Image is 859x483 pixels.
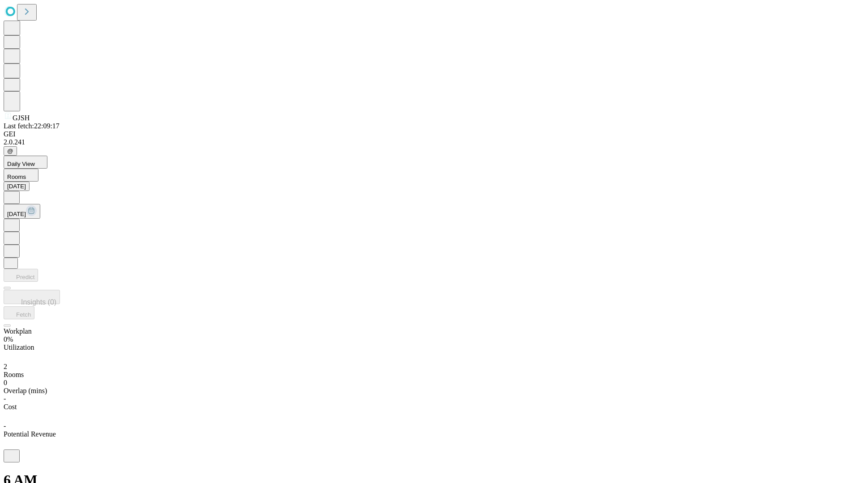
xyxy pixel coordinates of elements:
span: Rooms [4,371,24,378]
span: 0% [4,335,13,343]
span: Rooms [7,174,26,180]
button: Daily View [4,156,47,169]
span: Utilization [4,343,34,351]
div: GEI [4,130,855,138]
button: @ [4,146,17,156]
button: Rooms [4,169,38,182]
span: @ [7,148,13,154]
span: [DATE] [7,211,26,217]
div: 2.0.241 [4,138,855,146]
span: Workplan [4,327,32,335]
span: 0 [4,379,7,386]
span: Last fetch: 22:09:17 [4,122,60,130]
span: Cost [4,403,17,411]
span: - [4,395,6,402]
span: GJSH [13,114,30,122]
span: Potential Revenue [4,430,56,438]
span: Insights (0) [21,298,56,306]
span: Overlap (mins) [4,387,47,394]
span: Daily View [7,161,35,167]
button: Insights (0) [4,290,60,304]
button: [DATE] [4,182,30,191]
button: Predict [4,269,38,282]
span: - [4,422,6,430]
button: Fetch [4,306,34,319]
span: 2 [4,363,7,370]
button: [DATE] [4,204,40,219]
